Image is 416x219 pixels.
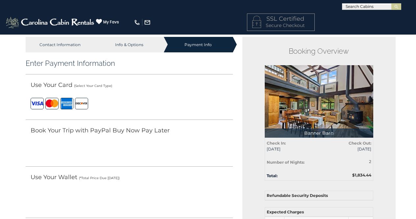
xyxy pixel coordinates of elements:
[134,19,140,26] img: phone-regular-white.png
[343,159,371,164] div: 2
[103,19,119,25] span: My Favs
[265,47,373,55] h2: Booking Overview
[31,174,77,181] span: Use Your Wallet
[265,207,373,217] th: Expected Charges
[265,65,373,138] img: 1714394718_thumbnail.jpeg
[267,141,286,146] strong: Check In:
[267,173,278,178] strong: Total:
[31,127,170,134] span: Book Your Trip with PayPal Buy Now Pay Later
[349,141,371,146] strong: Check Out:
[5,16,96,29] img: White-1-2.png
[319,172,376,178] div: $1,834.44
[265,128,373,138] p: Banner Barn
[31,186,80,205] iframe: PayPal-paypal
[144,19,151,26] img: mail-regular-white.png
[267,160,305,165] strong: Number of Nights:
[31,140,80,158] iframe: PayPal-paylater
[82,186,131,205] iframe: PayPal-venmo
[324,146,371,152] span: [DATE]
[74,84,112,88] small: (Select Your Card Type)
[96,19,119,25] a: My Favs
[31,81,72,89] span: Use Your Card
[79,176,120,180] small: (*Total Price Due [DATE])
[265,191,373,201] th: Refundable Security Deposits
[252,22,309,29] p: Secure Checkout
[267,146,314,152] span: [DATE]
[26,59,233,68] h3: Enter Payment Information
[252,16,261,28] img: LOCKICON1.png
[252,16,309,22] h4: SSL Certified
